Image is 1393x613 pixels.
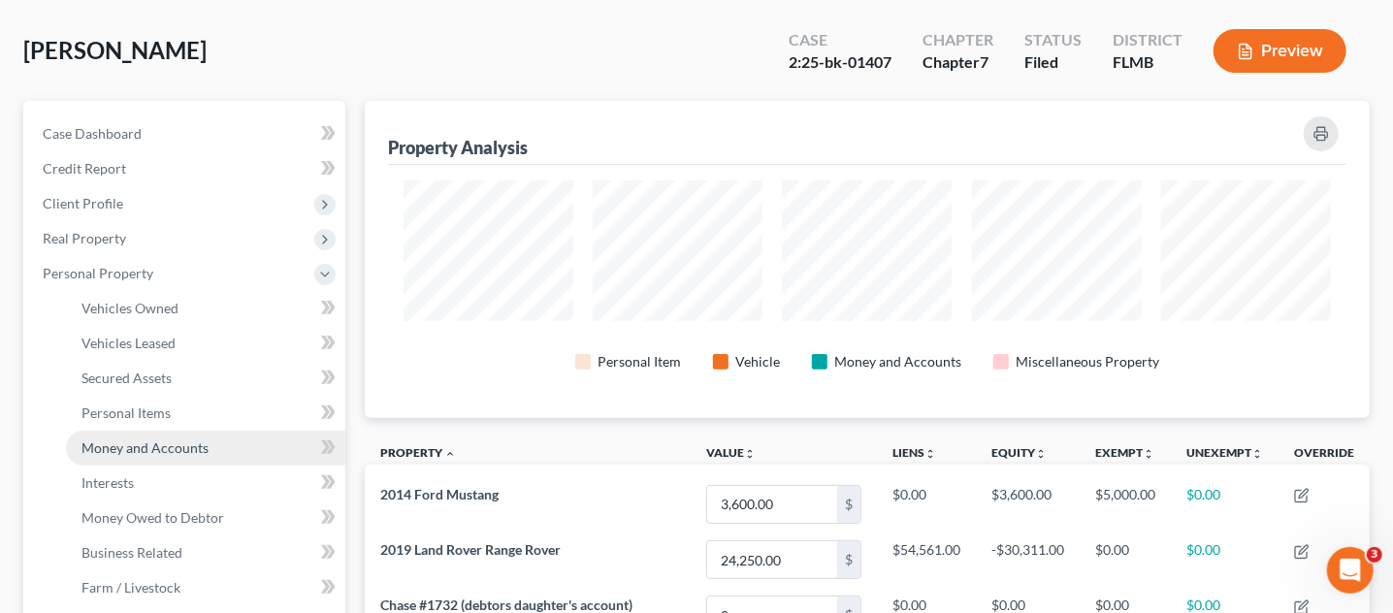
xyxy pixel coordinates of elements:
[81,335,176,351] span: Vehicles Leased
[835,352,962,371] div: Money and Accounts
[1171,532,1279,588] td: $0.00
[444,448,456,460] i: expand_less
[1080,476,1171,532] td: $5,000.00
[1251,448,1263,460] i: unfold_more
[744,448,756,460] i: unfold_more
[976,476,1080,532] td: $3,600.00
[1143,448,1154,460] i: unfold_more
[43,195,123,211] span: Client Profile
[66,535,345,570] a: Business Related
[1327,547,1374,594] iframe: Intercom live chat
[27,116,345,151] a: Case Dashboard
[1017,352,1160,371] div: Miscellaneous Property
[1113,51,1182,74] div: FLMB
[66,326,345,361] a: Vehicles Leased
[877,532,976,588] td: $54,561.00
[991,445,1047,460] a: Equityunfold_more
[66,431,345,466] a: Money and Accounts
[599,352,682,371] div: Personal Item
[837,541,860,578] div: $
[789,51,891,74] div: 2:25-bk-01407
[81,544,182,561] span: Business Related
[1113,29,1182,51] div: District
[1024,29,1082,51] div: Status
[707,486,837,523] input: 0.00
[27,151,345,186] a: Credit Report
[837,486,860,523] div: $
[1024,51,1082,74] div: Filed
[66,500,345,535] a: Money Owed to Debtor
[1035,448,1047,460] i: unfold_more
[923,51,993,74] div: Chapter
[1080,532,1171,588] td: $0.00
[924,448,936,460] i: unfold_more
[388,136,528,159] div: Property Analysis
[877,476,976,532] td: $0.00
[23,36,207,64] span: [PERSON_NAME]
[736,352,781,371] div: Vehicle
[66,466,345,500] a: Interests
[81,579,180,596] span: Farm / Livestock
[1279,434,1370,477] th: Override
[707,541,837,578] input: 0.00
[81,509,224,526] span: Money Owed to Debtor
[789,29,891,51] div: Case
[81,439,209,456] span: Money and Accounts
[43,160,126,177] span: Credit Report
[66,570,345,605] a: Farm / Livestock
[1214,29,1346,73] button: Preview
[81,300,178,316] span: Vehicles Owned
[892,445,936,460] a: Liensunfold_more
[81,404,171,421] span: Personal Items
[380,541,561,558] span: 2019 Land Rover Range Rover
[66,396,345,431] a: Personal Items
[1367,547,1382,563] span: 3
[1186,445,1263,460] a: Unexemptunfold_more
[43,125,142,142] span: Case Dashboard
[923,29,993,51] div: Chapter
[1095,445,1154,460] a: Exemptunfold_more
[380,445,456,460] a: Property expand_less
[706,445,756,460] a: Valueunfold_more
[43,265,153,281] span: Personal Property
[980,52,988,71] span: 7
[1171,476,1279,532] td: $0.00
[380,486,499,502] span: 2014 Ford Mustang
[81,474,134,491] span: Interests
[43,230,126,246] span: Real Property
[66,291,345,326] a: Vehicles Owned
[976,532,1080,588] td: -$30,311.00
[81,370,172,386] span: Secured Assets
[66,361,345,396] a: Secured Assets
